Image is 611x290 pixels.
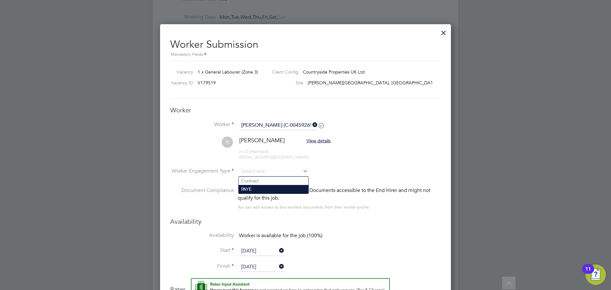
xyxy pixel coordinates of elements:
[170,187,234,210] label: Document Compliance
[239,177,308,185] li: Contract
[239,246,284,256] input: Select one
[170,51,441,58] div: Mandatory Fields
[239,121,318,130] input: Search for...
[267,80,303,86] label: Site
[170,232,234,239] label: Availability
[239,154,309,160] span: [EMAIL_ADDRESS][DOMAIN_NAME]
[238,203,370,211] div: You can edit access to this worker’s documents from their worker profile.
[239,149,244,154] span: m:
[170,33,441,58] h2: Worker Submission
[170,121,234,128] label: Worker
[168,80,193,86] label: Vacancy ID
[239,262,284,272] input: Select one
[303,69,365,75] span: Countryside Properties UK Ltd
[170,168,234,174] label: Worker Engagement Type
[306,138,331,144] span: View details
[585,269,591,277] div: 11
[239,167,308,176] input: Select one
[239,232,322,239] span: Worker is available for the job (100%)
[198,69,258,75] span: 1 x General Labourer (Zone 3)
[222,137,233,148] span: TC
[170,247,234,254] label: Start
[239,137,285,144] span: [PERSON_NAME]
[198,80,216,86] span: V179519
[168,69,193,75] label: Vacancy
[170,217,441,226] h3: Availability
[239,149,269,154] span: 07398690330
[308,80,437,86] span: [PERSON_NAME][GEOGRAPHIC_DATA], [GEOGRAPHIC_DATA]
[170,263,234,270] label: Finish
[238,187,441,202] div: This worker has no Compliance Documents accessible to the End Hirer and might not qualify for thi...
[267,69,298,75] label: Client Config
[239,185,308,193] li: PAYE
[586,265,606,285] button: Open Resource Center, 11 new notifications
[170,106,441,114] h3: Worker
